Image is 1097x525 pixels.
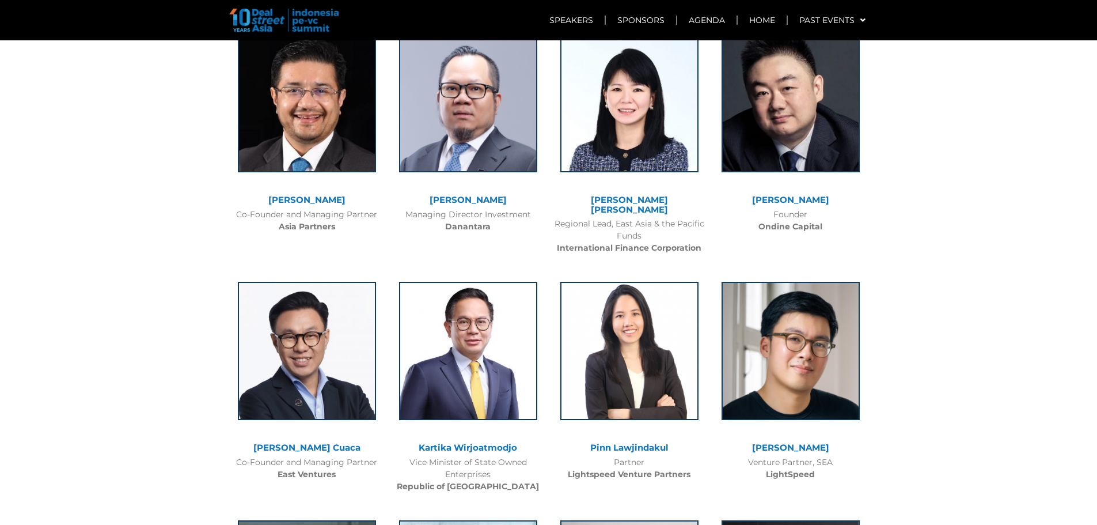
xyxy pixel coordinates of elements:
[557,243,701,253] b: International Finance Corporation
[752,442,829,453] a: [PERSON_NAME]
[590,442,669,453] a: Pinn Lawjindakul
[555,456,704,481] div: Partner
[419,442,517,453] a: Kartika Wirjoatmodjo
[716,209,866,233] div: Founder
[232,209,382,233] div: Co-Founder and Managing Partner
[591,194,668,215] a: [PERSON_NAME] [PERSON_NAME]
[253,442,360,453] a: [PERSON_NAME] Cuaca
[738,7,787,33] a: Home
[397,481,539,492] b: Republic of [GEOGRAPHIC_DATA]
[677,7,737,33] a: Agenda
[722,282,860,420] img: Kevin Aluwi
[393,209,543,233] div: Managing Director Investment
[788,7,877,33] a: Past Events
[766,469,815,479] b: LightSpeed
[279,221,335,232] b: Asia Partners
[238,34,376,172] img: Nick Nash
[268,194,346,205] a: [PERSON_NAME]
[555,218,704,254] div: Regional Lead, East Asia & the Pacific Funds
[430,194,507,205] a: [PERSON_NAME]
[752,194,829,205] a: [PERSON_NAME]
[716,456,866,481] div: Venture Partner, SEA
[393,456,543,493] div: Vice Minister of State Owned Enterprises
[445,221,491,232] b: Danantara
[560,282,699,420] img: Pinn Lawjindakul
[538,7,605,33] a: Speakers
[232,456,382,481] div: Co-Founder and Managing Partner
[238,282,376,420] img: Screenshot_20250826_150546_Chrome~2
[758,221,822,232] b: Ondine Capital
[606,7,676,33] a: Sponsors
[399,34,537,172] img: Stefanus Hadiwidjaja
[278,469,336,479] b: East Ventures
[722,34,860,172] img: Randolph Hsu-square
[399,282,537,420] img: Foto Kartika – Dasi Kuning
[560,34,699,172] img: Huai Fong Chew
[568,469,690,479] b: Lightspeed Venture Partners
